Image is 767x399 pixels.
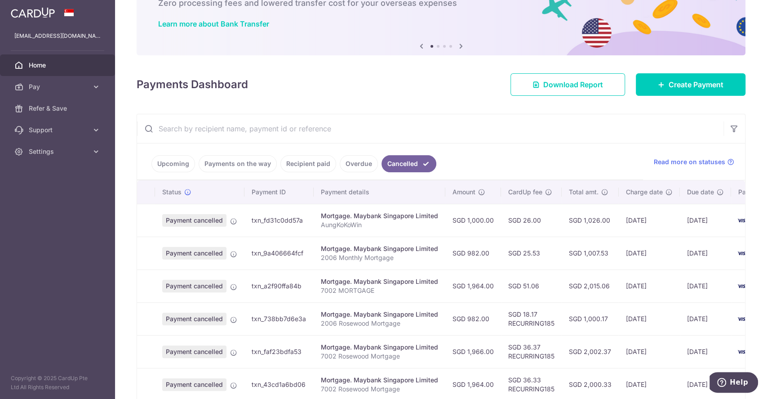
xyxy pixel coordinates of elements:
[680,269,731,302] td: [DATE]
[501,269,562,302] td: SGD 51.06
[162,214,226,227] span: Payment cancelled
[680,335,731,368] td: [DATE]
[321,244,438,253] div: Mortgage. Maybank Singapore Limited
[162,345,226,358] span: Payment cancelled
[562,237,619,269] td: SGD 1,007.53
[734,314,752,324] img: Bank Card
[452,188,475,197] span: Amount
[619,237,680,269] td: [DATE]
[314,180,445,204] th: Payment details
[709,372,758,395] iframe: Opens a widget where you can find more information
[321,310,438,319] div: Mortgage. Maybank Singapore Limited
[340,155,378,172] a: Overdue
[29,126,88,134] span: Support
[321,253,438,262] p: 2006 Monthly Mortgage
[619,302,680,335] td: [DATE]
[381,155,436,172] a: Cancelled
[29,147,88,156] span: Settings
[501,335,562,368] td: SGD 36.37 RECURRING185
[244,204,314,237] td: txn_fd31c0dd57a
[11,7,55,18] img: CardUp
[562,204,619,237] td: SGD 1,026.00
[162,313,226,325] span: Payment cancelled
[199,155,277,172] a: Payments on the way
[619,335,680,368] td: [DATE]
[510,73,625,96] a: Download Report
[321,211,438,220] div: Mortgage. Maybank Singapore Limited
[501,204,562,237] td: SGD 26.00
[734,281,752,291] img: Bank Card
[636,73,745,96] a: Create Payment
[29,61,88,70] span: Home
[562,302,619,335] td: SGD 1,000.17
[29,104,88,113] span: Refer & Save
[244,335,314,368] td: txn_faf23bdfa53
[734,346,752,357] img: Bank Card
[244,302,314,335] td: txn_738bb7d6e3a
[244,180,314,204] th: Payment ID
[321,343,438,352] div: Mortgage. Maybank Singapore Limited
[445,237,501,269] td: SGD 982.00
[680,204,731,237] td: [DATE]
[619,204,680,237] td: [DATE]
[734,248,752,259] img: Bank Card
[244,237,314,269] td: txn_9a406664fcf
[321,385,438,394] p: 7002 Rosewood Mortgage
[321,319,438,328] p: 2006 Rosewood Mortgage
[508,188,542,197] span: CardUp fee
[680,302,731,335] td: [DATE]
[137,76,248,93] h4: Payments Dashboard
[280,155,336,172] a: Recipient paid
[151,155,195,172] a: Upcoming
[626,188,663,197] span: Charge date
[162,188,182,197] span: Status
[501,302,562,335] td: SGD 18.17 RECURRING185
[654,157,725,166] span: Read more on statuses
[137,114,723,143] input: Search by recipient name, payment id or reference
[687,188,714,197] span: Due date
[654,157,734,166] a: Read more on statuses
[321,220,438,229] p: AungKoKoWin
[158,19,269,28] a: Learn more about Bank Transfer
[669,79,723,90] span: Create Payment
[501,237,562,269] td: SGD 25.53
[321,286,438,295] p: 7002 MORTGAGE
[162,247,226,260] span: Payment cancelled
[569,188,599,197] span: Total amt.
[680,237,731,269] td: [DATE]
[321,277,438,286] div: Mortgage. Maybank Singapore Limited
[562,269,619,302] td: SGD 2,015.06
[14,31,101,40] p: [EMAIL_ADDRESS][DOMAIN_NAME]
[445,269,501,302] td: SGD 1,964.00
[562,335,619,368] td: SGD 2,002.37
[445,204,501,237] td: SGD 1,000.00
[543,79,603,90] span: Download Report
[321,376,438,385] div: Mortgage. Maybank Singapore Limited
[162,280,226,292] span: Payment cancelled
[162,378,226,391] span: Payment cancelled
[445,302,501,335] td: SGD 982.00
[734,215,752,226] img: Bank Card
[29,82,88,91] span: Pay
[321,352,438,361] p: 7002 Rosewood Mortgage
[619,269,680,302] td: [DATE]
[445,335,501,368] td: SGD 1,966.00
[244,269,314,302] td: txn_a2f90ffa84b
